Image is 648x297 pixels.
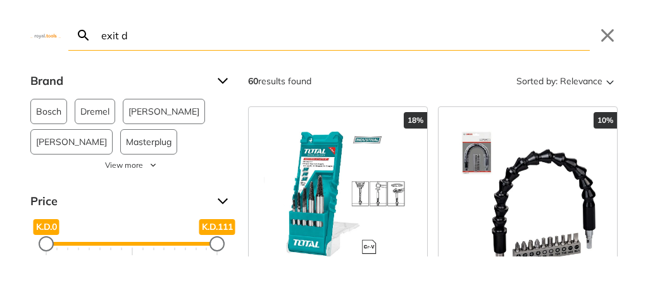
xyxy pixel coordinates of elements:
[76,28,91,43] svg: Search
[105,160,143,171] span: View more
[30,191,208,212] span: Price
[37,256,56,268] div: K.D.0
[36,130,107,154] span: [PERSON_NAME]
[30,32,61,38] img: Close
[30,160,233,171] button: View more
[99,20,590,50] input: Search…
[123,99,205,124] button: [PERSON_NAME]
[560,71,602,91] span: Relevance
[121,256,144,268] div: K.D.56
[75,99,115,124] button: Dremel
[594,112,617,129] div: 10%
[36,99,61,123] span: Bosch
[30,129,113,155] button: [PERSON_NAME]
[248,71,311,91] div: results found
[126,130,171,154] span: Masterplug
[404,112,427,129] div: 18%
[248,75,258,87] strong: 60
[120,129,177,155] button: Masterplug
[602,73,618,89] svg: Sort
[39,236,54,251] div: Minimum Price
[80,99,109,123] span: Dremel
[128,99,199,123] span: [PERSON_NAME]
[203,256,231,268] div: K.D.111
[30,71,208,91] span: Brand
[209,236,225,251] div: Maximum Price
[30,99,67,124] button: Bosch
[597,25,618,46] button: Close
[514,71,618,91] button: Sorted by:Relevance Sort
